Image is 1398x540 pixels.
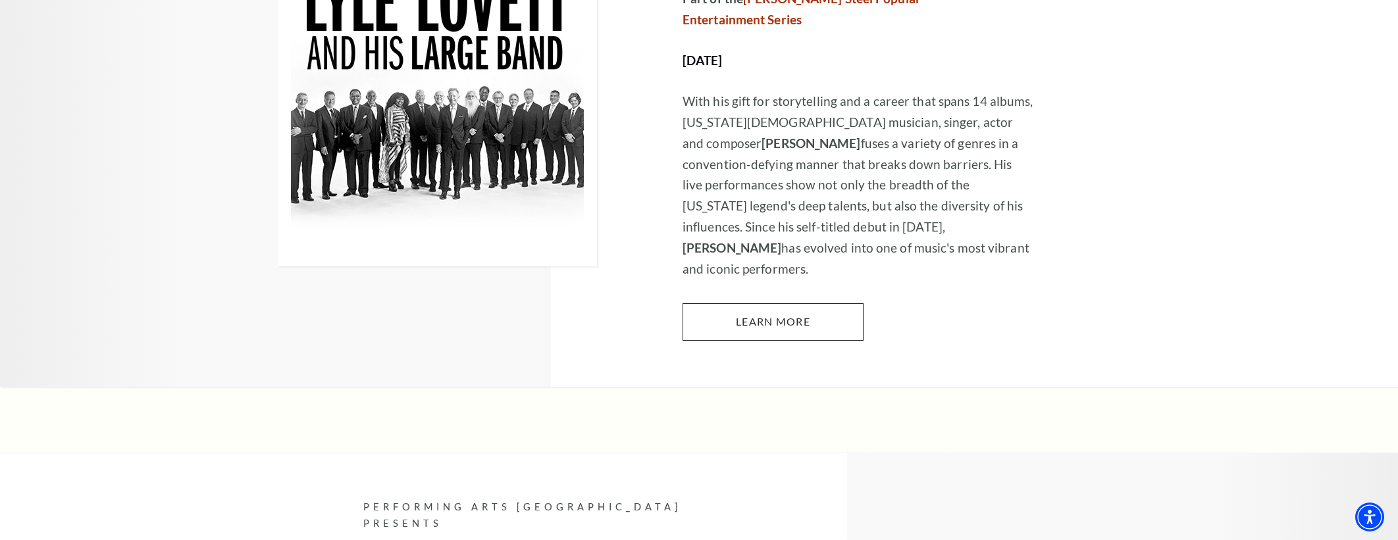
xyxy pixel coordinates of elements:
strong: [PERSON_NAME] [683,240,781,255]
strong: [DATE] [683,53,723,68]
p: With his gift for storytelling and a career that spans 14 albums, [US_STATE][DEMOGRAPHIC_DATA] mu... [683,91,1035,280]
div: Accessibility Menu [1355,503,1384,531]
strong: [PERSON_NAME] [762,135,860,151]
p: Performing Arts [GEOGRAPHIC_DATA] Presents [363,499,715,532]
a: Learn More Lyle Lovett and his Large Band [683,303,864,340]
